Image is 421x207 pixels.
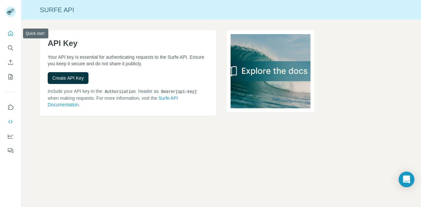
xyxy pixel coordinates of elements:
[48,72,88,84] button: Create API Key
[21,5,421,14] div: Surfe API
[160,90,198,94] code: Bearer {api-key}
[104,90,137,94] code: Authorization
[5,71,16,83] button: My lists
[5,145,16,156] button: Feedback
[5,101,16,113] button: Use Surfe on LinkedIn
[48,54,208,67] p: Your API key is essential for authenticating requests to the Surfe API. Ensure you keep it secure...
[5,28,16,39] button: Quick start
[52,75,84,81] span: Create API Key
[5,116,16,128] button: Use Surfe API
[48,88,208,108] p: Include your API key in the header as when making requests. For more information, visit the .
[5,42,16,54] button: Search
[5,130,16,142] button: Dashboard
[5,56,16,68] button: Enrich CSV
[399,172,414,187] div: Open Intercom Messenger
[48,38,208,49] h1: API Key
